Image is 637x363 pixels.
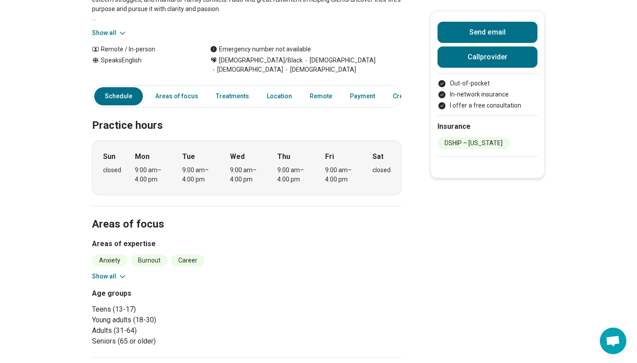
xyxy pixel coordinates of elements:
button: Show all [92,272,127,281]
strong: Fri [325,151,334,162]
div: Remote / In-person [92,45,192,54]
li: Young adults (18-30) [92,315,243,325]
button: Show all [92,28,127,38]
div: Speaks English [92,56,192,74]
button: Send email [437,22,537,43]
div: Open chat [600,328,626,354]
strong: Sat [372,151,384,162]
strong: Tue [182,151,195,162]
li: Career [171,255,204,266]
span: [DEMOGRAPHIC_DATA]/Black [219,56,303,65]
div: 9:00 am – 4:00 pm [135,166,169,184]
strong: Wed [230,151,245,162]
h3: Areas of expertise [92,239,402,249]
a: Areas of focus [150,87,203,105]
h2: Insurance [437,121,537,132]
span: [DEMOGRAPHIC_DATA] [283,65,356,74]
a: Credentials [388,87,437,105]
li: Teens (13-17) [92,304,243,315]
button: Callprovider [437,46,537,68]
span: [DEMOGRAPHIC_DATA] [303,56,376,65]
a: Location [261,87,297,105]
li: Burnout [131,255,168,266]
a: Remote [304,87,338,105]
li: DSHIP – [US_STATE] [437,137,510,149]
div: closed [372,166,391,175]
div: 9:00 am – 4:00 pm [277,166,311,184]
div: When does the program meet? [92,140,402,195]
a: Payment [345,87,380,105]
ul: Payment options [437,79,537,110]
li: Anxiety [92,255,127,266]
strong: Mon [135,151,150,162]
h2: Areas of focus [92,196,402,232]
li: I offer a free consultation [437,101,537,110]
a: Treatments [211,87,254,105]
h3: Age groups [92,288,243,299]
li: In-network insurance [437,90,537,99]
div: Emergency number not available [210,45,311,54]
div: closed [103,166,121,175]
div: 9:00 am – 4:00 pm [230,166,264,184]
h2: Practice hours [92,97,402,133]
li: Out-of-pocket [437,79,537,88]
li: Seniors (65 or older) [92,336,243,347]
span: [DEMOGRAPHIC_DATA] [210,65,283,74]
li: Adults (31-64) [92,325,243,336]
div: 9:00 am – 4:00 pm [182,166,216,184]
a: Schedule [94,87,143,105]
div: 9:00 am – 4:00 pm [325,166,359,184]
strong: Thu [277,151,290,162]
strong: Sun [103,151,115,162]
